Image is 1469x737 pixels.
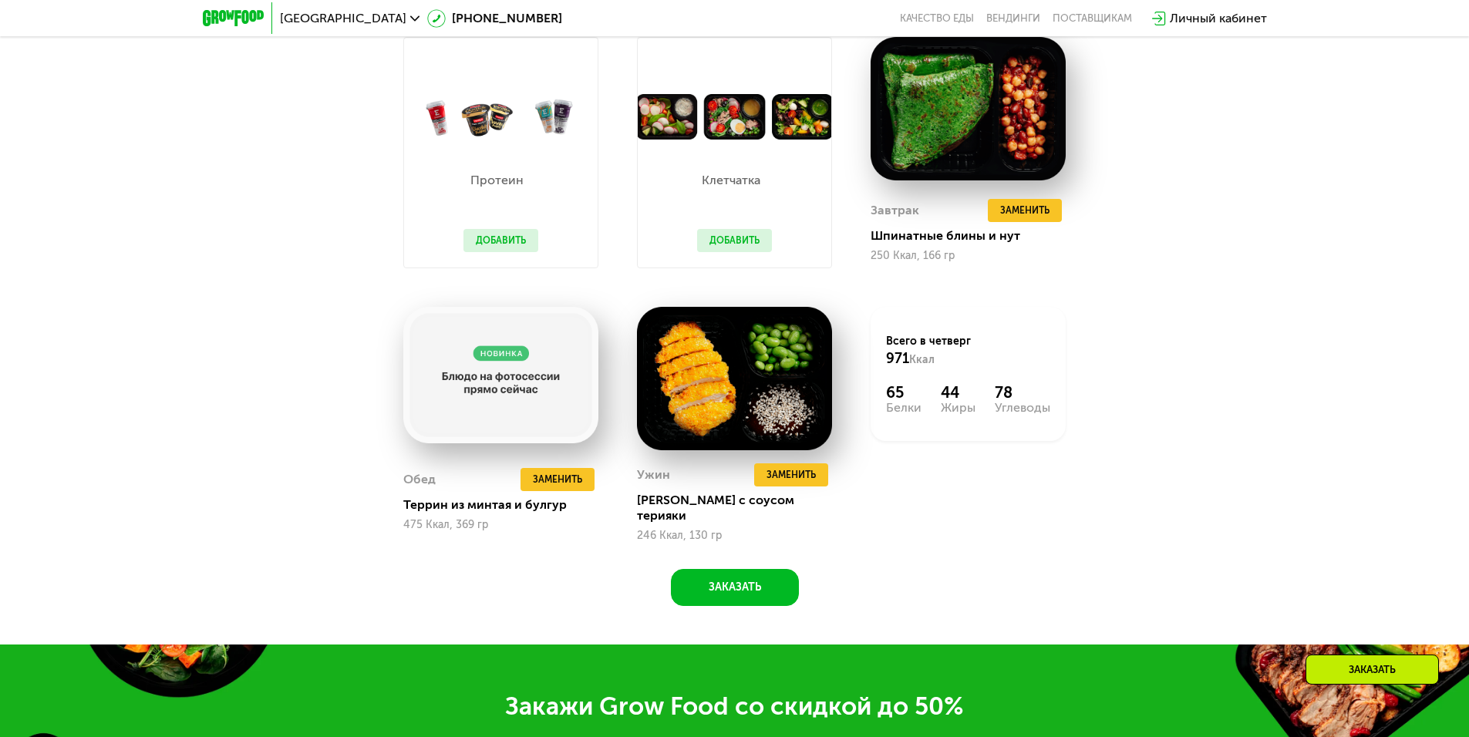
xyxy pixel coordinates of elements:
[280,12,406,25] span: [GEOGRAPHIC_DATA]
[986,12,1040,25] a: Вендинги
[941,383,975,402] div: 44
[886,383,921,402] div: 65
[671,569,799,606] button: Заказать
[886,334,1050,368] div: Всего в четверг
[988,199,1062,222] button: Заменить
[1306,655,1439,685] div: Заказать
[767,467,816,483] span: Заменить
[871,199,919,222] div: Завтрак
[1170,9,1267,28] div: Личный кабинет
[886,402,921,414] div: Белки
[871,250,1066,262] div: 250 Ккал, 166 гр
[909,353,935,366] span: Ккал
[403,519,598,531] div: 475 Ккал, 369 гр
[900,12,974,25] a: Качество еды
[637,530,832,542] div: 246 Ккал, 130 гр
[637,493,844,523] div: [PERSON_NAME] с соусом терияки
[403,468,436,491] div: Обед
[521,468,595,491] button: Заменить
[941,402,975,414] div: Жиры
[871,228,1078,244] div: Шпинатные блины и нут
[637,463,670,486] div: Ужин
[463,174,531,187] p: Протеин
[463,229,538,252] button: Добавить
[697,229,772,252] button: Добавить
[1000,203,1050,218] span: Заменить
[697,174,764,187] p: Клетчатка
[886,350,909,367] span: 971
[533,472,582,487] span: Заменить
[995,383,1050,402] div: 78
[995,402,1050,414] div: Углеводы
[754,463,828,486] button: Заменить
[427,9,562,28] a: [PHONE_NUMBER]
[403,497,611,513] div: Террин из минтая и булгур
[1053,12,1132,25] div: поставщикам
